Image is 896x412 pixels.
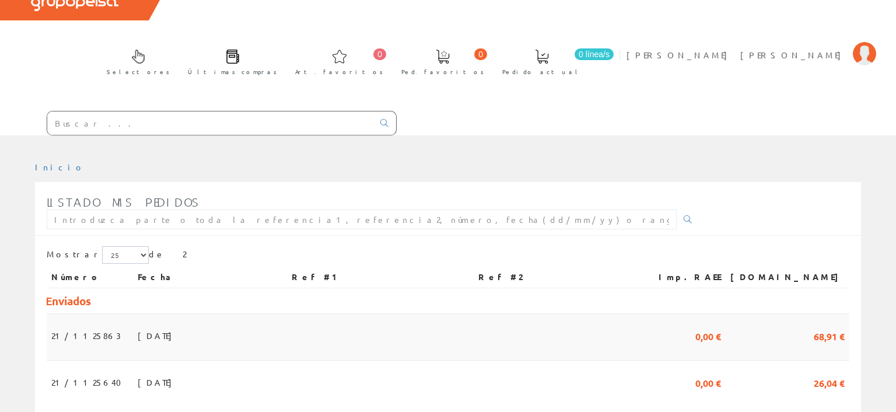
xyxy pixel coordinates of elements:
span: 26,04 € [814,372,845,392]
span: Art. favoritos [295,66,383,78]
th: Fecha [133,267,287,288]
th: [DOMAIN_NAME] [726,267,849,288]
label: Mostrar [47,246,149,264]
th: Número [47,267,133,288]
span: Enviados [45,294,91,308]
input: Introduzca parte o toda la referencia1, referencia2, número, fecha(dd/mm/yy) o rango de fechas(dd... [47,210,677,229]
span: [DATE] [138,326,178,345]
input: Buscar ... [47,111,373,135]
select: Mostrar [102,246,149,264]
a: [PERSON_NAME] [PERSON_NAME] [626,40,876,51]
span: 0 [474,48,487,60]
th: Ref #2 [474,267,638,288]
span: 21/1125863 [51,326,121,345]
th: Ref #1 [287,267,474,288]
span: 21/1125640 [51,372,128,392]
span: Últimas compras [188,66,277,78]
span: Listado mis pedidos [47,195,200,209]
span: Ped. favoritos [401,66,484,78]
a: Selectores [95,40,176,82]
span: 0,00 € [695,326,721,345]
span: 0 [373,48,386,60]
a: Inicio [35,162,85,172]
span: Pedido actual [502,66,582,78]
span: [PERSON_NAME] [PERSON_NAME] [626,49,847,61]
span: [DATE] [138,372,178,392]
span: Selectores [107,66,170,78]
a: Últimas compras [176,40,283,82]
th: Imp.RAEE [638,267,726,288]
div: de 2 [47,246,849,267]
span: 0 línea/s [575,48,614,60]
span: 0,00 € [695,372,721,392]
span: 68,91 € [814,326,845,345]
